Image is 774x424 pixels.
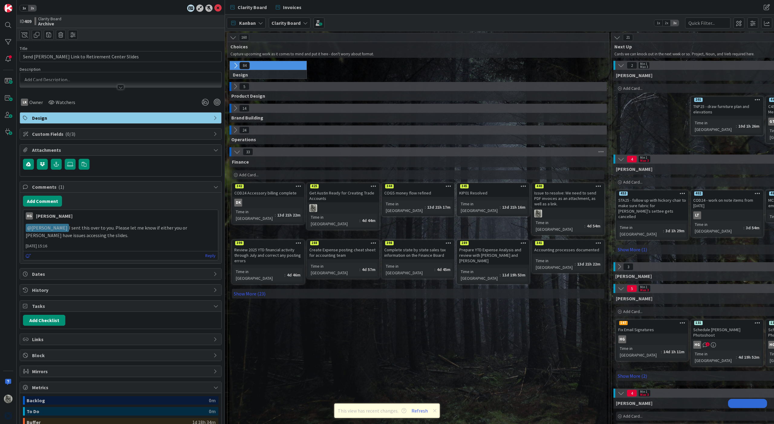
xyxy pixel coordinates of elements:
input: type card name here... [20,51,222,62]
span: Design [32,114,210,122]
a: 344COGS money flow refinedTime in [GEOGRAPHIC_DATA]:13d 21h 17m [382,183,454,216]
span: : [661,348,662,355]
div: Time in [GEOGRAPHIC_DATA] [384,263,434,276]
div: 14d 1h 11m [662,348,686,355]
span: Lisa K. [615,273,652,279]
a: 167Fix Email SignaturesHGTime in [GEOGRAPHIC_DATA]:14d 1h 11m [616,320,688,361]
span: Watchers [56,99,75,106]
div: LT [691,211,763,219]
div: Time in [GEOGRAPHIC_DATA] [459,201,500,214]
span: Add Card... [623,179,642,185]
div: 3d 1h 29m [664,227,686,234]
div: 342COD24 Accessory billing complete [233,184,304,197]
span: 5 [239,83,249,90]
div: Time in [GEOGRAPHIC_DATA] [534,257,575,271]
div: Time in [GEOGRAPHIC_DATA] [618,345,661,358]
div: Complete state by state sales tax information on the Finance Board [382,246,454,259]
div: TNP25 - draw furniture plan and elevations [691,103,763,116]
div: To Do [27,407,209,416]
div: Time in [GEOGRAPHIC_DATA] [309,214,359,227]
div: Min 1 [640,390,647,393]
div: PA [307,204,379,212]
button: Refresh [409,407,430,415]
span: 1 [706,342,710,346]
div: Max 3 [640,393,649,396]
span: Mirrors [32,368,210,375]
div: 4d 46m [285,272,302,278]
div: Time in [GEOGRAPHIC_DATA] [693,119,736,133]
div: 13d 21h 16m [501,204,527,210]
span: 84 [239,62,250,69]
span: : [736,123,737,129]
div: Time in [GEOGRAPHIC_DATA] [459,268,500,282]
a: 341Accounting processes documentedTime in [GEOGRAPHIC_DATA]:13d 21h 22m [532,240,604,273]
div: 402 [694,191,703,196]
input: Quick Filter... [685,18,730,28]
img: PA [534,210,542,217]
div: Issue to resolve: We need to send PDF invoices as an attachment, as well as a link. [532,189,604,208]
div: Time in [GEOGRAPHIC_DATA] [618,224,663,237]
span: Add Card... [623,86,642,91]
span: : [584,223,585,229]
span: 24 [239,126,249,134]
a: 345KIP01 ResolvedTime in [GEOGRAPHIC_DATA]:13d 21h 16m [457,183,529,216]
span: Kanban [239,19,256,27]
div: Prepare YTD Expense Analysis and review with [PERSON_NAME] and [PERSON_NAME] [457,246,529,265]
a: 289Prepare YTD Expense Analysis and review with [PERSON_NAME] and [PERSON_NAME]Time in [GEOGRAPHI... [457,240,529,284]
div: 440 [532,184,604,189]
div: 453 [619,191,628,196]
div: 399 [235,241,244,245]
span: Invoices [283,4,301,11]
div: 440 [535,184,544,188]
div: 3d 54m [744,224,761,231]
span: 2 [627,62,637,69]
div: 425Get Austin Ready for Creating Trade Accounts [307,184,379,202]
span: 1x [20,5,28,11]
img: PA [309,204,317,212]
a: 440Issue to resolve: We need to send PDF invoices as an attachment, as well as a link.PATime in [... [532,183,604,235]
span: : [500,204,501,210]
div: Time in [GEOGRAPHIC_DATA] [693,351,736,364]
span: ID [20,18,31,25]
div: Time in [GEOGRAPHIC_DATA] [693,221,743,234]
div: KIP01 Resolved [457,189,529,197]
span: Clarity Board [238,4,267,11]
div: 289Prepare YTD Expense Analysis and review with [PERSON_NAME] and [PERSON_NAME] [457,240,529,265]
b: Archive [38,21,61,26]
a: 342COD24 Accessory billing completeDKTime in [GEOGRAPHIC_DATA]:13d 21h 22m [232,183,304,224]
div: COD24 Accessory billing complete [233,189,304,197]
div: PA [532,210,604,217]
div: Schedule [PERSON_NAME] Photoshoot [691,326,763,339]
span: ( 1 ) [58,184,64,190]
div: [PERSON_NAME] [36,212,73,220]
div: Min 1 [640,285,647,289]
div: Time in [GEOGRAPHIC_DATA] [234,208,275,222]
span: 4 [627,155,637,163]
div: Min 1 [640,62,647,65]
b: Clarity Board [272,20,301,26]
div: 11d 19h 53m [501,272,527,278]
span: Tasks [32,302,210,310]
div: HG [618,335,626,343]
div: 201 [691,97,763,103]
div: 0m [209,407,216,416]
div: 13d 21h 22m [576,261,602,267]
span: 160 [239,34,249,41]
div: 167 [619,321,628,325]
span: : [425,204,426,210]
span: 3 [623,263,633,270]
span: Design [233,72,299,78]
a: Invoices [272,2,305,13]
label: Title [20,46,28,51]
div: DK [233,199,304,207]
span: Owner [29,99,43,106]
span: : [736,354,737,360]
span: [DATE] 15:16 [23,243,218,249]
span: 21 [623,34,633,41]
div: LT [693,211,701,219]
div: 402COD24 - work on note items from [DATE] [691,191,763,210]
span: Metrics [32,384,210,391]
span: Links [32,336,210,343]
span: Finance [232,159,249,165]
